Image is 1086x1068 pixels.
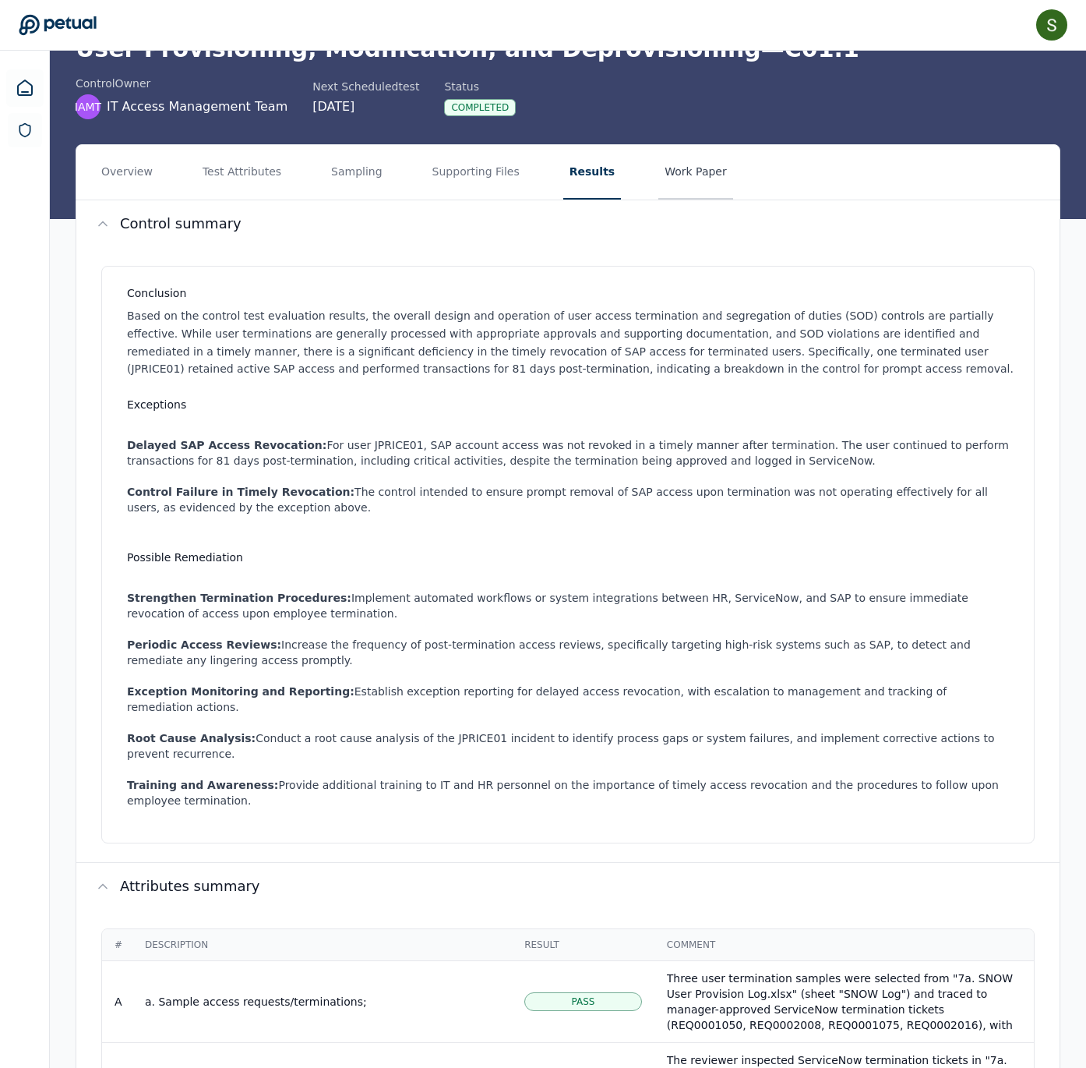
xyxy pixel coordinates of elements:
li: For user JPRICE01, SAP account access was not revoked in a timely manner after termination. The u... [127,437,1015,469]
div: Status [444,79,516,94]
button: Work Paper [658,145,733,200]
button: Sampling [325,145,389,200]
td: A [102,961,132,1043]
a: Go to Dashboard [19,14,97,36]
strong: Training and Awareness: [127,779,278,791]
h3: Conclusion [127,285,1015,301]
li: The control intended to ensure prompt removal of SAP access upon termination was not operating ef... [127,484,1015,515]
h3: Possible Remediation [127,550,1015,565]
strong: Root Cause Analysis: [127,732,256,744]
div: Result [524,939,642,951]
span: IT Access Management Team [107,97,287,116]
li: Conduct a root cause analysis of the JPRICE01 incident to identify process gaps or system failure... [127,730,1015,762]
strong: Periodic Access Reviews: [127,638,281,651]
p: Based on the control test evaluation results, the overall design and operation of user access ter... [127,307,1015,378]
li: Establish exception reporting for delayed access revocation, with escalation to management and tr... [127,684,1015,715]
div: a. Sample access requests/terminations; [145,994,499,1010]
li: Implement automated workflows or system integrations between HR, ServiceNow, and SAP to ensure im... [127,590,1015,621]
span: Pass [572,996,595,1008]
li: Provide additional training to IT and HR personnel on the importance of timely access revocation ... [127,777,1015,808]
h2: Attributes summary [120,875,260,897]
div: Next Scheduled test [312,79,419,94]
h2: Control summary [120,213,242,235]
li: Increase the frequency of post-termination access reviews, specifically targeting high-risk syste... [127,637,1015,668]
img: Samuel Tan [1036,9,1067,41]
strong: Delayed SAP Access Revocation: [127,439,326,451]
button: Overview [95,145,159,200]
h3: Exceptions [127,397,1015,412]
div: [DATE] [312,97,419,116]
button: Attributes summary [76,863,1060,910]
button: Results [563,145,621,200]
button: Supporting Files [426,145,526,200]
button: Test Attributes [196,145,287,200]
strong: Strengthen Termination Procedures: [127,592,351,604]
div: control Owner [76,76,287,91]
strong: Exception Monitoring and Reporting: [127,685,354,698]
strong: Control Failure in Timely Revocation: [127,486,354,498]
nav: Tabs [76,145,1060,200]
div: Description [145,939,499,951]
a: SOC [8,113,42,147]
a: Dashboard [6,69,44,107]
div: Completed [444,99,516,116]
span: IAMT [75,99,101,115]
div: Comment [667,939,1021,951]
div: # [115,939,120,951]
button: Control summary [76,200,1060,247]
